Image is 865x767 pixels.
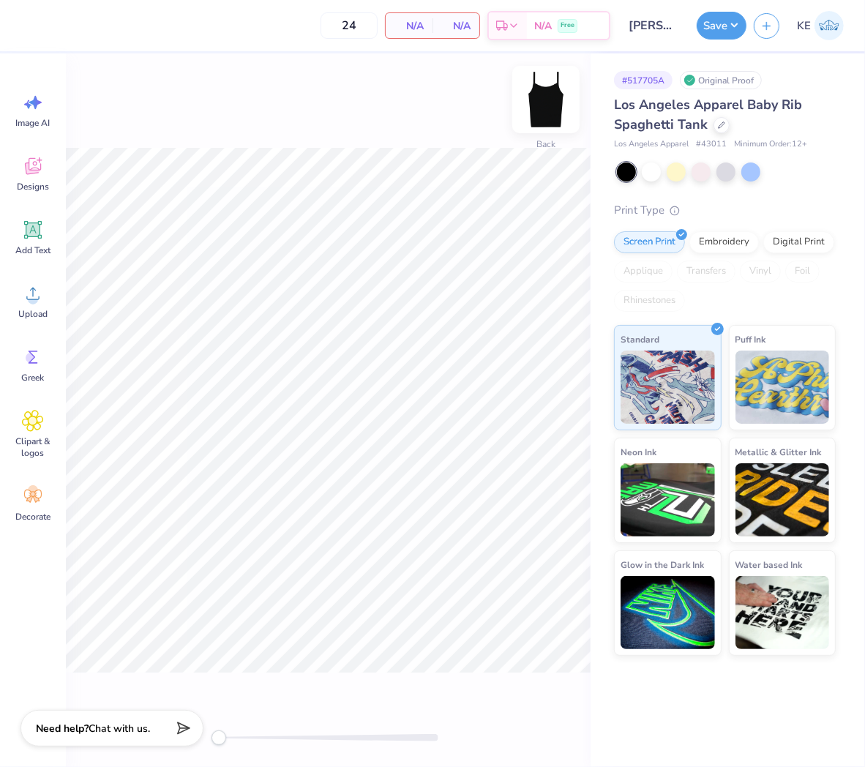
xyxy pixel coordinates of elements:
[534,18,552,34] span: N/A
[790,11,850,40] a: KE
[15,244,50,256] span: Add Text
[614,138,689,151] span: Los Angeles Apparel
[9,435,57,459] span: Clipart & logos
[785,261,820,283] div: Foil
[735,444,822,460] span: Metallic & Glitter Ink
[621,463,715,536] img: Neon Ink
[763,231,834,253] div: Digital Print
[735,576,830,649] img: Water based Ink
[614,71,673,89] div: # 517705A
[89,722,150,736] span: Chat with us.
[696,138,727,151] span: # 43011
[618,11,689,40] input: Untitled Design
[735,351,830,424] img: Puff Ink
[621,351,715,424] img: Standard
[621,557,704,572] span: Glow in the Dark Ink
[17,181,49,192] span: Designs
[614,290,685,312] div: Rhinestones
[680,71,762,89] div: Original Proof
[677,261,735,283] div: Transfers
[735,332,766,347] span: Puff Ink
[321,12,378,39] input: – –
[740,261,781,283] div: Vinyl
[689,231,759,253] div: Embroidery
[614,231,685,253] div: Screen Print
[735,557,803,572] span: Water based Ink
[734,138,807,151] span: Minimum Order: 12 +
[815,11,844,40] img: Kent Everic Delos Santos
[614,96,802,133] span: Los Angeles Apparel Baby Rib Spaghetti Tank
[441,18,471,34] span: N/A
[18,308,48,320] span: Upload
[621,444,656,460] span: Neon Ink
[735,463,830,536] img: Metallic & Glitter Ink
[16,117,50,129] span: Image AI
[697,12,746,40] button: Save
[614,261,673,283] div: Applique
[36,722,89,736] strong: Need help?
[15,511,50,523] span: Decorate
[797,18,811,34] span: KE
[394,18,424,34] span: N/A
[22,372,45,383] span: Greek
[211,730,226,745] div: Accessibility label
[517,70,575,129] img: Back
[621,332,659,347] span: Standard
[614,202,836,219] div: Print Type
[561,20,574,31] span: Free
[536,138,555,151] div: Back
[621,576,715,649] img: Glow in the Dark Ink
